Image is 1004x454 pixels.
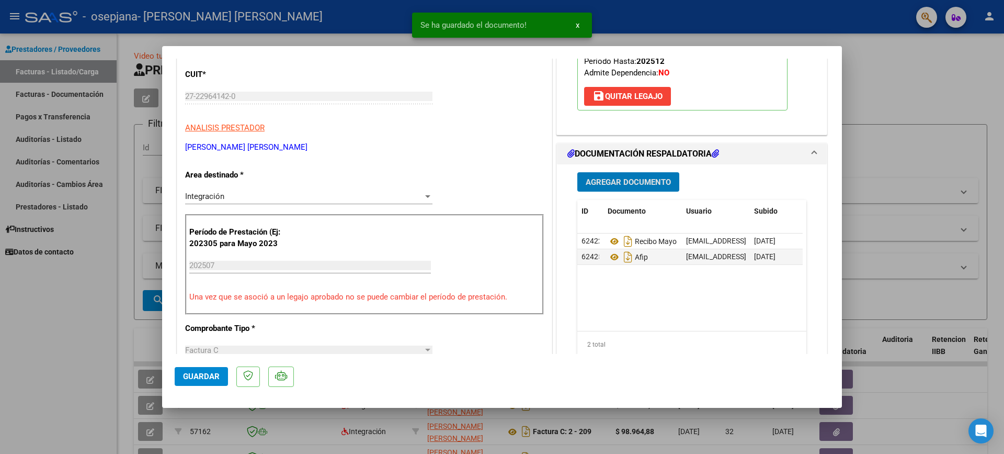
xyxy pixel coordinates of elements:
[185,123,265,132] span: ANALISIS PRESTADOR
[185,192,224,201] span: Integración
[420,20,527,30] span: Se ha guardado el documento!
[577,172,679,192] button: Agregar Documento
[754,207,778,215] span: Subido
[581,207,588,215] span: ID
[567,16,588,35] button: x
[185,323,293,335] p: Comprobante Tipo *
[185,346,219,355] span: Factura C
[686,252,863,261] span: [EMAIL_ADDRESS][DOMAIN_NAME] - [PERSON_NAME]
[682,200,750,223] datatable-header-cell: Usuario
[576,20,579,30] span: x
[581,237,602,245] span: 62422
[577,331,806,358] div: 2 total
[608,237,695,246] span: Recibo Mayo 2025
[557,164,827,382] div: DOCUMENTACIÓN RESPALDATORIA
[592,90,605,102] mat-icon: save
[584,22,773,77] span: CUIL: Nombre y Apellido: Período Desde: Período Hasta: Admite Dependencia:
[183,372,220,381] span: Guardar
[586,178,671,187] span: Agregar Documento
[584,87,671,106] button: Quitar Legajo
[185,169,293,181] p: Area destinado *
[557,143,827,164] mat-expansion-panel-header: DOCUMENTACIÓN RESPALDATORIA
[621,249,635,265] i: Descargar documento
[608,253,648,261] span: Afip
[968,418,994,444] div: Open Intercom Messenger
[581,252,602,261] span: 62425
[754,252,775,261] span: [DATE]
[189,226,294,250] p: Período de Prestación (Ej: 202305 para Mayo 2023
[686,207,712,215] span: Usuario
[802,200,854,223] datatable-header-cell: Acción
[567,148,719,160] h1: DOCUMENTACIÓN RESPALDATORIA
[189,291,540,303] p: Una vez que se asoció a un legajo aprobado no se puede cambiar el período de prestación.
[592,92,663,101] span: Quitar Legajo
[636,57,665,66] strong: 202512
[621,233,635,250] i: Descargar documento
[577,200,603,223] datatable-header-cell: ID
[175,367,228,386] button: Guardar
[185,69,293,81] p: CUIT
[658,68,669,77] strong: NO
[750,200,802,223] datatable-header-cell: Subido
[603,200,682,223] datatable-header-cell: Documento
[185,141,544,153] p: [PERSON_NAME] [PERSON_NAME]
[686,237,863,245] span: [EMAIL_ADDRESS][DOMAIN_NAME] - [PERSON_NAME]
[608,207,646,215] span: Documento
[754,237,775,245] span: [DATE]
